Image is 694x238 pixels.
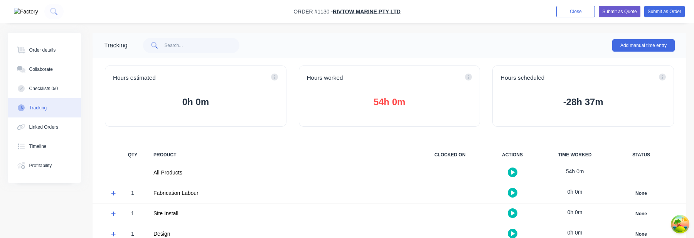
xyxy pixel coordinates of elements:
[121,205,144,224] div: 1
[613,208,669,219] button: None
[293,8,333,15] span: Order #1130 -
[29,47,56,54] div: Order details
[612,39,675,52] button: Add manual time entry
[121,147,144,163] div: QTY
[421,147,479,163] div: CLOCKED ON
[104,41,128,50] div: Tracking
[8,156,81,175] button: Profitability
[307,95,472,109] button: 54h 0m
[149,147,416,163] div: PRODUCT
[8,117,81,137] button: Linked Orders
[29,66,53,73] div: Collaborate
[672,216,688,232] button: Open Tanstack query devtools
[153,189,412,197] div: Fabrication Labour
[8,137,81,156] button: Timeline
[29,104,47,111] div: Tracking
[613,188,669,198] div: None
[307,74,343,82] span: Hours worked
[333,8,401,15] a: RIVTOW MARINE PTY LTD
[153,169,412,177] div: All Products
[613,188,669,199] button: None
[8,60,81,79] button: Collaborate
[644,6,685,17] button: Submit as Order
[8,79,81,98] button: Checklists 0/0
[546,163,604,180] div: 54h 0m
[556,6,595,17] button: Close
[500,95,666,109] button: -28h 37m
[546,183,604,201] div: 0h 0m
[121,184,144,203] div: 1
[500,74,544,82] span: Hours scheduled
[113,74,156,82] span: Hours estimated
[153,210,412,218] div: Site Install
[8,98,81,117] button: Tracking
[164,38,239,53] input: Search...
[546,147,604,163] div: TIME WORKED
[29,124,58,131] div: Linked Orders
[599,6,640,17] button: Submit as Quote
[113,95,278,109] button: 0h 0m
[483,147,541,163] div: ACTIONS
[613,209,669,219] div: None
[153,230,412,238] div: Design
[546,204,604,221] div: 0h 0m
[14,8,38,16] img: Factory
[29,85,58,92] div: Checklists 0/0
[29,162,52,169] div: Profitability
[8,40,81,60] button: Order details
[29,143,47,150] div: Timeline
[608,147,674,163] div: STATUS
